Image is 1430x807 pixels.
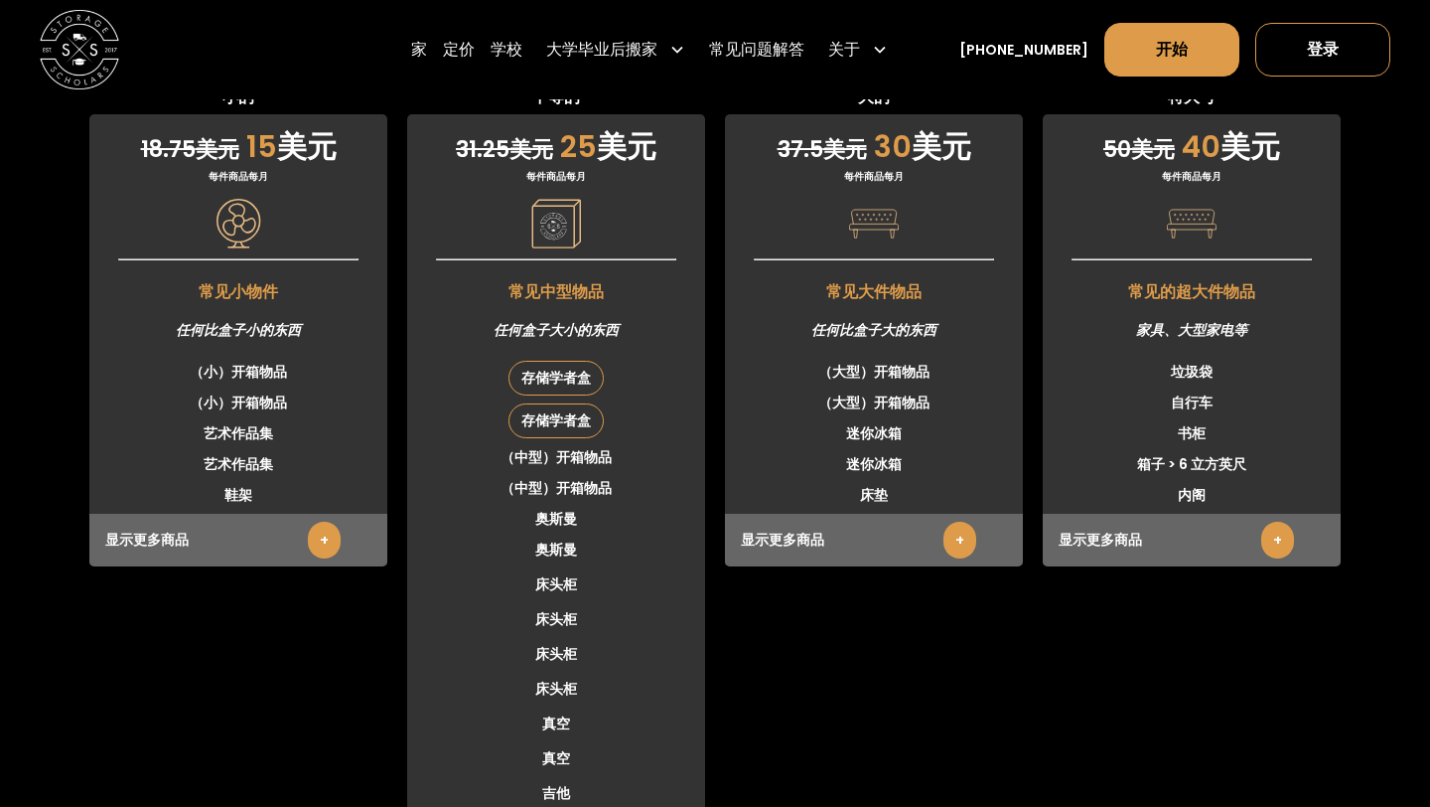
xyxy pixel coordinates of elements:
font: 关于 [828,38,860,61]
a: 家 [411,22,427,78]
font: 吉他 [542,783,570,803]
img: 定价类别图标 [214,199,263,248]
font: 任何盒子大小的东西 [494,320,619,340]
font: 美元 [277,125,337,168]
font: 常见大件物品 [826,280,922,303]
font: 自行车 [1171,393,1213,412]
font: 15 [246,125,277,168]
font: 登录 [1307,38,1339,61]
a: + [308,522,341,559]
font: 每件商品每月 [1162,169,1221,184]
font: 常见小物件 [199,280,278,303]
font: 美元 [196,134,239,165]
a: [PHONE_NUMBER] [959,40,1088,61]
font: 美元 [509,134,553,165]
font: 显示更多商品 [105,530,189,550]
font: 美元 [823,134,867,165]
font: 每件商品每月 [844,169,904,184]
font: （大型）开箱物品 [818,362,929,382]
font: （中型）开箱物品 [500,478,612,498]
a: 常见问题解答 [709,22,804,78]
font: （小）开箱物品 [190,362,287,382]
font: 定价 [443,38,475,61]
font: 31.25 [456,134,509,165]
font: + [955,530,964,550]
font: 内阁 [1178,485,1206,505]
img: 存储学者主徽标 [40,10,119,89]
font: 箱子 > 6 立方英尺 [1137,454,1246,474]
font: 美元 [1220,125,1280,168]
font: 鞋架 [224,485,252,505]
font: + [1273,530,1282,550]
font: （中型）开箱物品 [500,447,612,467]
font: 奥斯曼 [535,509,577,529]
font: 真空 [542,714,570,733]
font: 18.75 [141,134,196,165]
font: 常见中型物品 [508,280,604,303]
font: 床头柜 [535,679,577,699]
a: + [943,522,976,559]
font: 美元 [597,125,656,168]
div: 关于 [820,22,896,78]
font: 每件商品每月 [209,169,268,184]
font: 奥斯曼 [535,540,577,560]
a: 开始 [1104,23,1239,77]
font: 学校 [491,38,522,61]
font: 40 [1182,125,1220,168]
a: 定价 [443,22,475,78]
font: 常见的超大件物品 [1128,280,1255,303]
img: 定价类别图标 [1167,199,1216,248]
font: 开始 [1156,38,1188,61]
font: 书柜 [1178,423,1206,443]
font: + [320,530,329,550]
font: 25 [560,125,597,168]
a: 登录 [1255,23,1390,77]
font: 床垫 [860,485,888,505]
font: 迷你冰箱 [846,423,902,443]
img: 定价类别图标 [849,199,899,248]
font: 50 [1103,134,1131,165]
font: 每件商品每月 [526,169,586,184]
font: 显示更多商品 [1059,530,1142,550]
font: 床头柜 [535,609,577,629]
a: 学校 [491,22,522,78]
img: 定价类别图标 [531,199,581,248]
font: 显示更多商品 [741,530,824,550]
div: 大学毕业后搬家 [538,22,693,78]
font: [PHONE_NUMBER] [959,40,1088,60]
font: 美元 [912,125,971,168]
font: 30 [874,125,912,168]
font: 床头柜 [535,574,577,594]
font: 床头柜 [535,644,577,664]
font: 艺术作品集 [204,454,273,474]
font: （大型）开箱物品 [818,393,929,412]
font: 艺术作品集 [204,423,273,443]
font: 美元 [1131,134,1175,165]
font: 37.5 [778,134,823,165]
font: 任何比盒子小的东西 [176,320,301,340]
font: 垃圾袋 [1171,362,1213,382]
font: 大学毕业后搬家 [546,38,657,61]
font: 存储学者盒 [521,368,591,388]
font: 家 [411,38,427,61]
font: 存储学者盒 [521,410,591,430]
font: 真空 [542,748,570,768]
font: 家具、大型家电等 [1136,320,1247,340]
font: 迷你冰箱 [846,454,902,474]
font: 常见问题解答 [709,38,804,61]
font: （小）开箱物品 [190,393,287,412]
font: 任何比盒子大的东西 [811,320,936,340]
a: + [1261,522,1294,559]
